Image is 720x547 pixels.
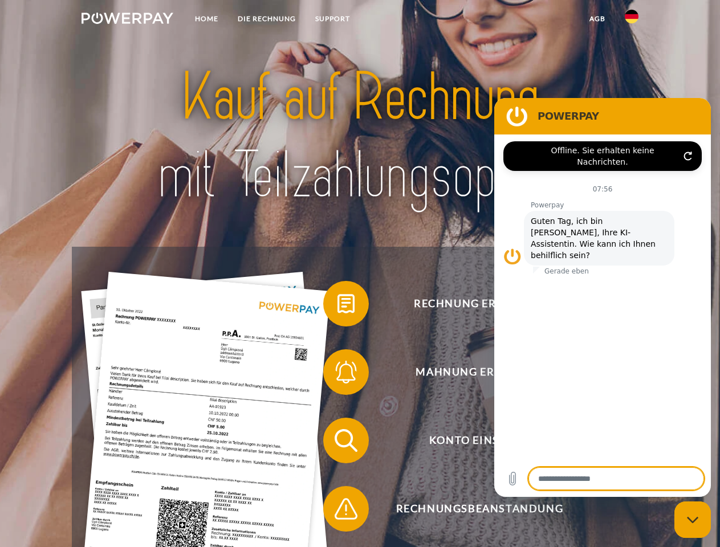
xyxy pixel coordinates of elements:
[625,10,638,23] img: de
[340,418,619,463] span: Konto einsehen
[323,281,620,326] button: Rechnung erhalten?
[109,55,611,218] img: title-powerpay_de.svg
[340,349,619,395] span: Mahnung erhalten?
[332,289,360,318] img: qb_bill.svg
[306,9,360,29] a: SUPPORT
[340,486,619,532] span: Rechnungsbeanstandung
[332,358,360,386] img: qb_bell.svg
[494,98,711,497] iframe: Messaging-Fenster
[82,13,173,24] img: logo-powerpay-white.svg
[185,9,228,29] a: Home
[340,281,619,326] span: Rechnung erhalten?
[323,418,620,463] button: Konto einsehen
[332,426,360,455] img: qb_search.svg
[323,486,620,532] button: Rechnungsbeanstandung
[580,9,615,29] a: agb
[332,495,360,523] img: qb_warning.svg
[228,9,306,29] a: DIE RECHNUNG
[674,501,711,538] iframe: Schaltfläche zum Öffnen des Messaging-Fensters; Konversation läuft
[323,349,620,395] button: Mahnung erhalten?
